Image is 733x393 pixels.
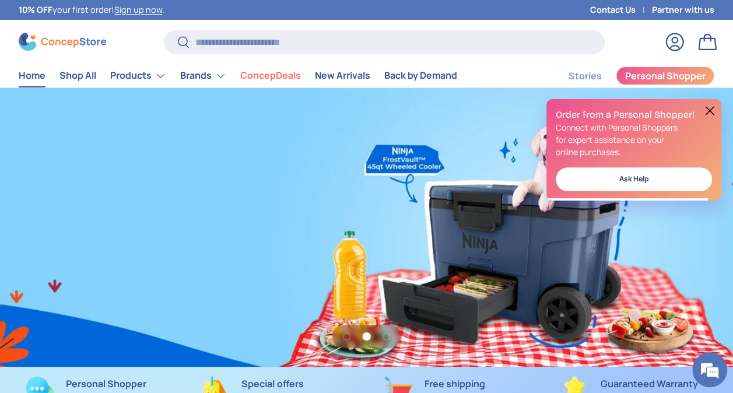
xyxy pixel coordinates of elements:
nav: Secondary [541,64,714,87]
nav: Primary [19,64,457,87]
a: Stories [569,65,602,87]
a: ConcepDeals [240,64,301,87]
h2: Order from a Personal Shopper! [556,108,712,121]
strong: Guaranteed Warranty [600,377,697,390]
strong: Free shipping [425,377,485,390]
a: Contact Us [590,3,652,16]
span: Personal Shopper [625,71,706,80]
strong: 10% OFF [19,4,52,15]
a: New Arrivals [315,64,370,87]
a: Back by Demand [384,64,457,87]
a: Personal Shopper [616,66,714,85]
strong: Special offers [241,377,303,390]
p: Connect with Personal Shoppers for expert assistance on your online purchases. [556,121,712,158]
img: ConcepStore [19,33,106,51]
p: your first order! . [19,3,164,16]
a: Sign up now [114,4,162,15]
a: Shop All [59,64,96,87]
a: Ask Help [556,167,712,191]
strong: Personal Shopper [66,377,146,390]
summary: Brands [173,64,233,87]
a: Home [19,64,45,87]
a: Partner with us [652,3,714,16]
summary: Products [103,64,173,87]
